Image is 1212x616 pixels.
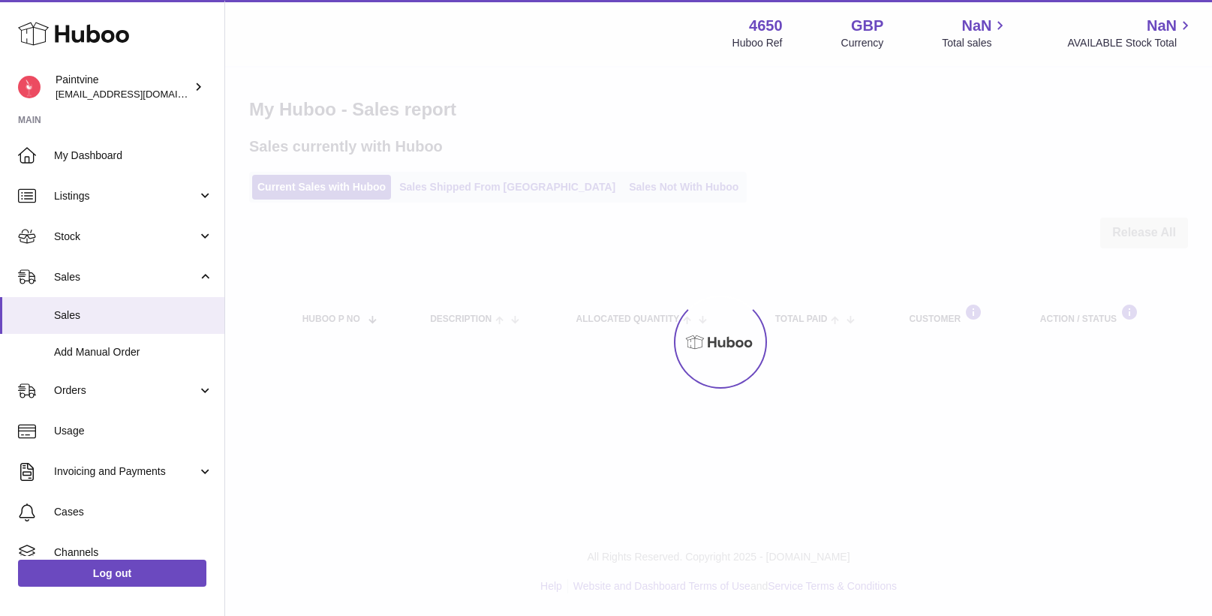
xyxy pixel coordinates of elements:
span: Sales [54,308,213,323]
a: Log out [18,560,206,587]
span: Orders [54,383,197,398]
span: NaN [1147,16,1177,36]
div: Currency [841,36,884,50]
span: NaN [961,16,991,36]
span: Stock [54,230,197,244]
span: Usage [54,424,213,438]
a: NaN AVAILABLE Stock Total [1067,16,1194,50]
span: Invoicing and Payments [54,464,197,479]
span: Listings [54,189,197,203]
img: euan@paintvine.co.uk [18,76,41,98]
span: Channels [54,545,213,560]
span: [EMAIL_ADDRESS][DOMAIN_NAME] [56,88,221,100]
span: Add Manual Order [54,345,213,359]
span: AVAILABLE Stock Total [1067,36,1194,50]
a: NaN Total sales [942,16,1009,50]
span: Cases [54,505,213,519]
span: Sales [54,270,197,284]
div: Paintvine [56,73,191,101]
span: My Dashboard [54,149,213,163]
strong: GBP [851,16,883,36]
div: Huboo Ref [732,36,783,50]
span: Total sales [942,36,1009,50]
strong: 4650 [749,16,783,36]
